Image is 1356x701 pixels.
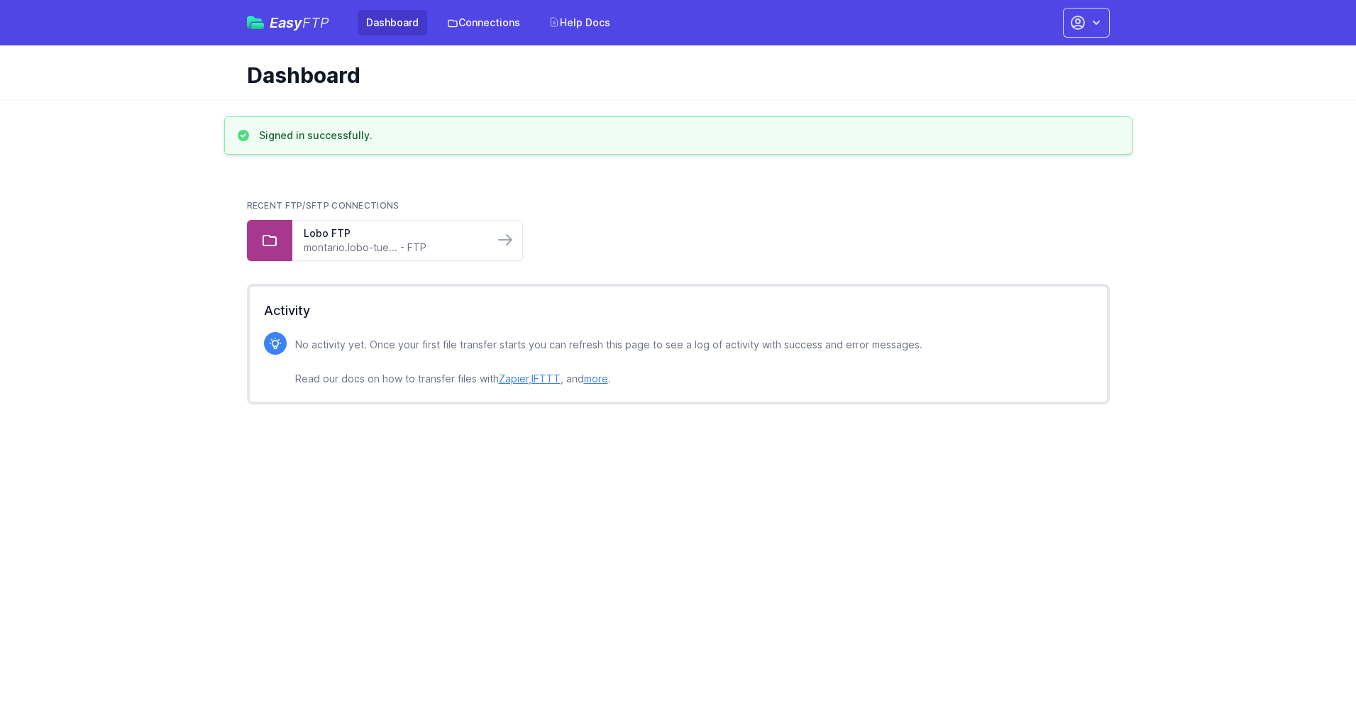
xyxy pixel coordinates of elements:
[259,128,373,143] h3: Signed in successfully.
[247,16,329,30] a: EasyFTP
[439,10,529,35] a: Connections
[358,10,427,35] a: Dashboard
[295,336,922,387] p: No activity yet. Once your first file transfer starts you can refresh this page to see a log of a...
[584,372,608,385] a: more
[247,200,1110,211] h2: Recent FTP/SFTP Connections
[302,14,329,31] span: FTP
[540,10,619,35] a: Help Docs
[270,16,329,30] span: Easy
[304,226,483,241] a: Lobo FTP
[247,16,264,29] img: easyftp_logo.png
[264,301,1093,321] h2: Activity
[304,241,483,255] a: montario.lobo-tue... - FTP
[499,372,529,385] a: Zapier
[247,62,1098,88] h1: Dashboard
[531,372,561,385] a: IFTTT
